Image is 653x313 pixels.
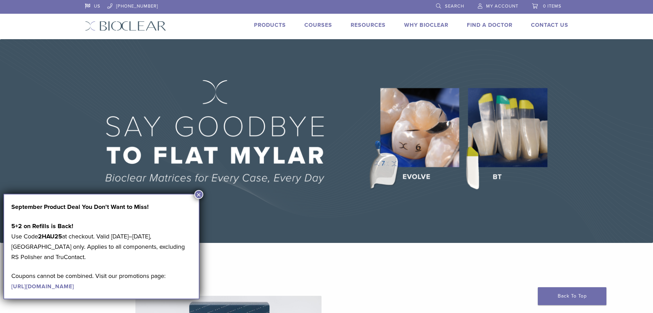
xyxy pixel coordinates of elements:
a: Why Bioclear [404,22,448,29]
a: [URL][DOMAIN_NAME] [11,283,74,290]
strong: 5+2 on Refills is Back! [11,222,73,230]
img: Bioclear [85,21,166,31]
a: Back To Top [538,287,606,305]
a: Courses [304,22,332,29]
a: Find A Doctor [467,22,512,29]
a: Products [254,22,286,29]
p: Use Code at checkout. Valid [DATE]–[DATE], [GEOGRAPHIC_DATA] only. Applies to all components, exc... [11,221,192,262]
strong: 2HAU25 [38,233,62,240]
strong: September Product Deal You Don’t Want to Miss! [11,203,149,211]
span: My Account [486,3,518,9]
span: Search [445,3,464,9]
a: Contact Us [531,22,568,29]
button: Close [194,190,203,199]
p: Coupons cannot be combined. Visit our promotions page: [11,271,192,291]
a: Resources [351,22,386,29]
span: 0 items [543,3,561,9]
